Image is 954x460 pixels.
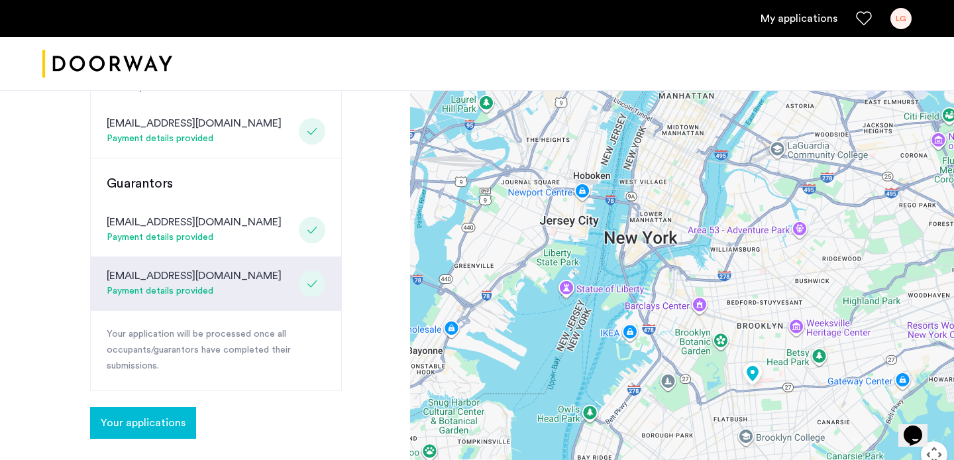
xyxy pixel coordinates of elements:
a: My application [761,11,837,27]
h3: Guarantors [107,174,325,193]
div: Payment details provided [107,131,282,147]
div: [EMAIL_ADDRESS][DOMAIN_NAME] [107,214,282,230]
img: logo [42,39,172,89]
a: Cazamio logo [42,39,172,89]
div: Payment details provided [107,284,282,300]
span: Your applications [101,415,185,431]
p: Your application will be processed once all occupants/guarantors have completed their submissions. [107,327,325,374]
div: [EMAIL_ADDRESS][DOMAIN_NAME] [107,268,282,284]
iframe: chat widget [898,407,941,447]
div: [EMAIL_ADDRESS][DOMAIN_NAME] [107,115,282,131]
a: Favorites [856,11,872,27]
button: button [90,407,196,439]
div: Payment details provided [107,230,282,246]
div: LG [890,8,912,29]
cazamio-button: Go to application [90,418,196,428]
